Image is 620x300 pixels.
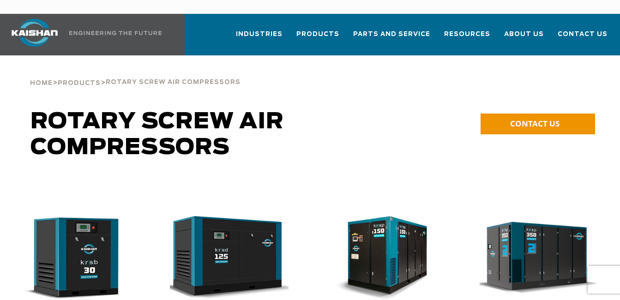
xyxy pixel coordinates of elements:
[504,22,544,54] a: About Us
[58,78,101,87] a: Products
[296,29,339,40] span: Products
[504,29,544,40] span: About Us
[30,55,241,90] div: > >
[510,118,560,129] span: CONTACT US
[481,114,595,134] a: CONTACT US
[558,22,608,54] a: Contact Us
[106,79,241,85] span: Rotary Screw Air Compressors
[236,29,283,40] span: Industries
[296,22,339,54] a: Products
[353,29,430,40] span: Parts and Service
[444,22,490,54] a: Resources
[30,78,53,87] a: Home
[30,111,284,159] span: Rotary Screw Air Compressors
[444,29,490,40] span: Resources
[558,29,608,40] span: Contact Us
[30,80,53,86] span: Home
[58,80,101,86] span: Products
[236,22,283,54] a: Industries
[353,22,430,54] a: Parts and Service
[69,31,162,35] img: Engineering the future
